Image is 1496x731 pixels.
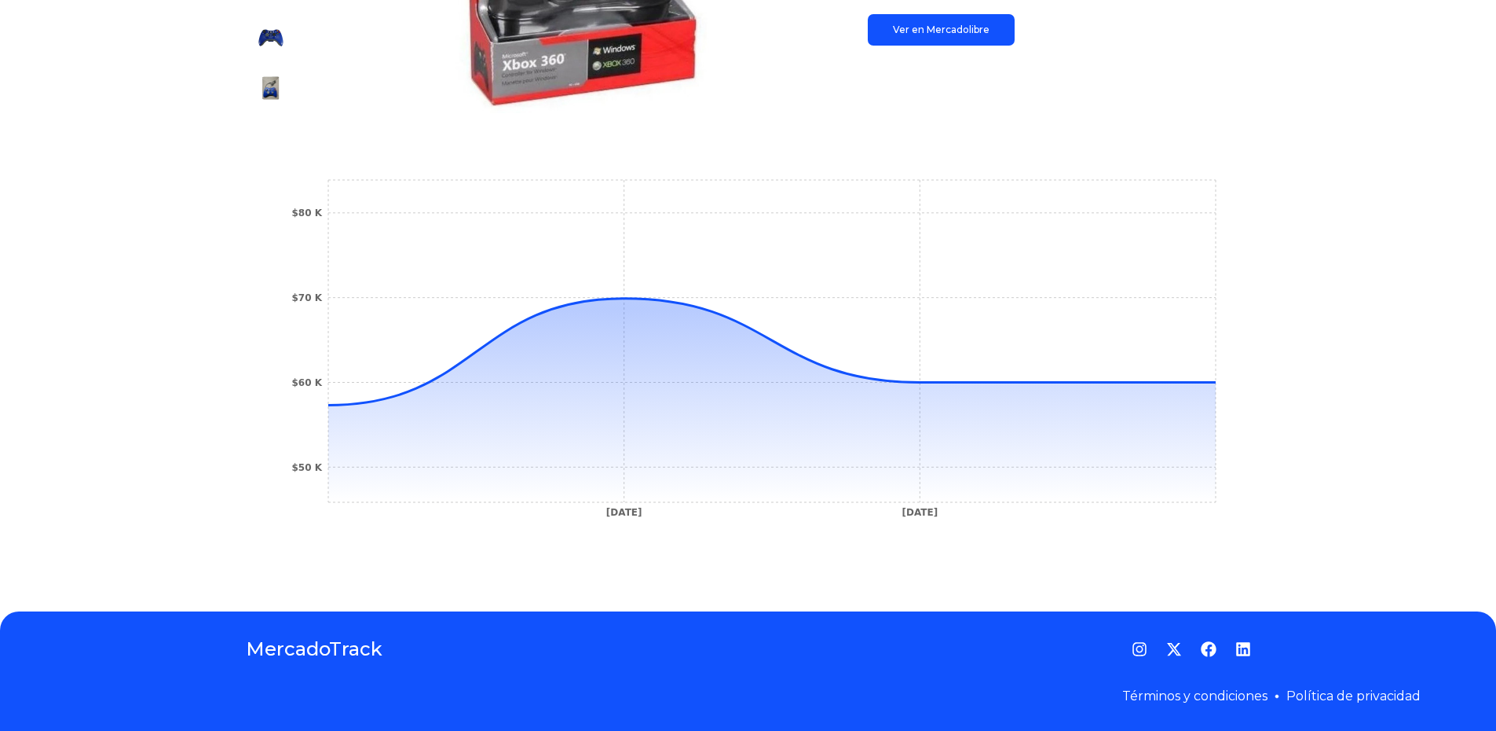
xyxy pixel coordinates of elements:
a: Términos y condiciones [1122,689,1267,703]
img: Control Para Xbox 360 Y Pc Windows Envio Gratis Todo El Pais [258,25,283,50]
tspan: $80 K [291,208,322,219]
tspan: [DATE] [605,507,642,518]
tspan: $50 K [291,462,322,473]
tspan: $60 K [291,377,322,388]
a: LinkedIn [1235,641,1251,657]
a: Instagram [1132,641,1147,657]
a: Política de privacidad [1286,689,1421,703]
tspan: $70 K [291,292,322,303]
a: MercadoTrack [246,637,382,662]
a: Facebook [1201,641,1216,657]
img: Control Para Xbox 360 Y Pc Windows Envio Gratis Todo El Pais [258,75,283,101]
a: Ver en Mercadolibre [868,14,1015,46]
tspan: [DATE] [902,507,938,518]
a: Twitter [1166,641,1182,657]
